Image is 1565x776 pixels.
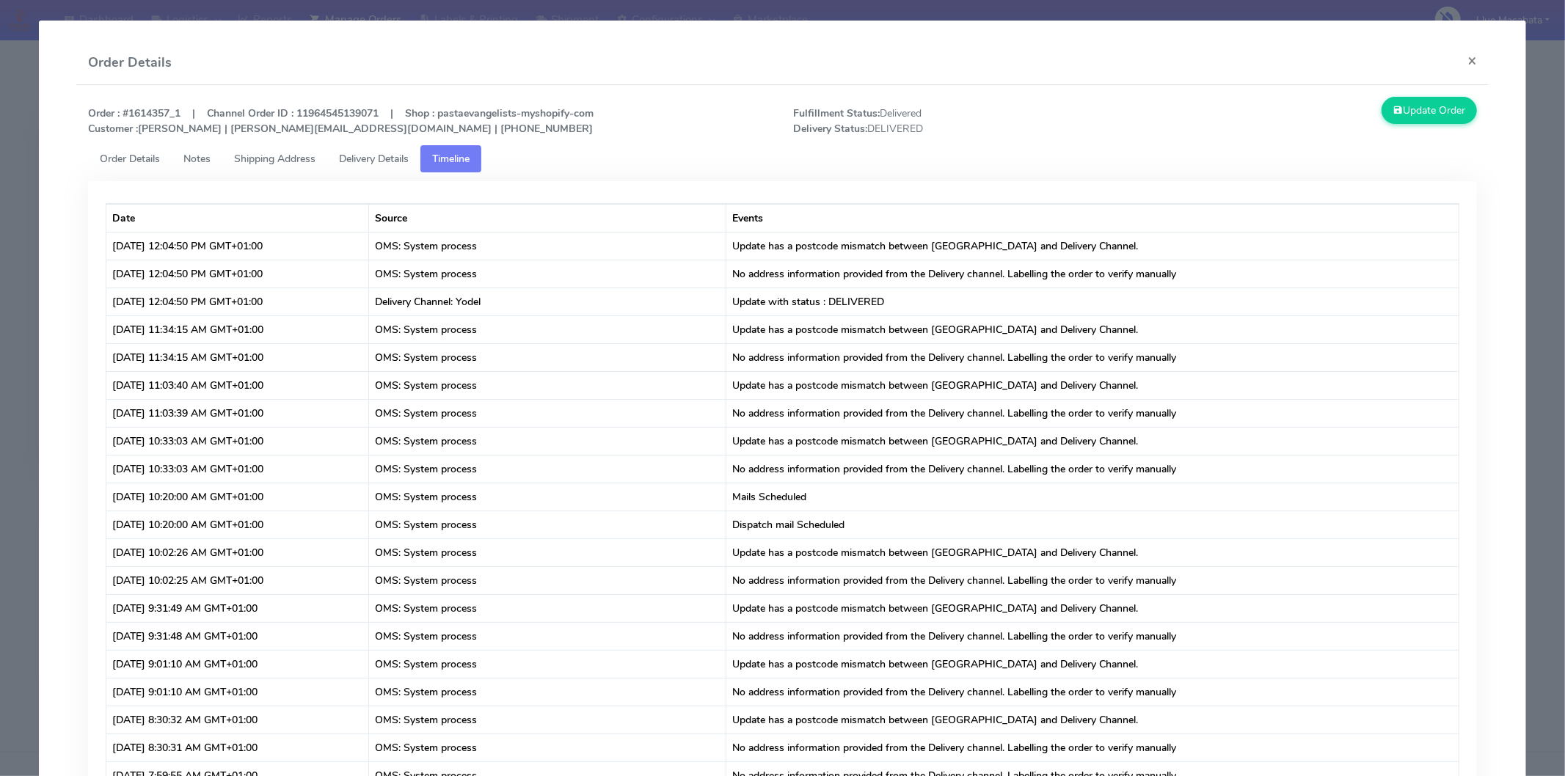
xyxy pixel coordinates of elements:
td: [DATE] 10:02:26 AM GMT+01:00 [106,538,369,566]
td: No address information provided from the Delivery channel. Labelling the order to verify manually [726,566,1459,594]
td: Update has a postcode mismatch between [GEOGRAPHIC_DATA] and Delivery Channel. [726,427,1459,455]
span: Delivered DELIVERED [782,106,1135,136]
h4: Order Details [88,53,172,73]
td: [DATE] 8:30:32 AM GMT+01:00 [106,706,369,733]
td: No address information provided from the Delivery channel. Labelling the order to verify manually [726,260,1459,288]
span: Timeline [432,152,470,166]
td: Delivery Channel: Yodel [369,288,726,315]
td: Update has a postcode mismatch between [GEOGRAPHIC_DATA] and Delivery Channel. [726,371,1459,399]
td: Update has a postcode mismatch between [GEOGRAPHIC_DATA] and Delivery Channel. [726,538,1459,566]
td: OMS: System process [369,371,726,399]
td: [DATE] 9:31:48 AM GMT+01:00 [106,622,369,650]
td: [DATE] 8:30:31 AM GMT+01:00 [106,733,369,761]
td: OMS: System process [369,260,726,288]
td: [DATE] 10:33:03 AM GMT+01:00 [106,427,369,455]
td: [DATE] 12:04:50 PM GMT+01:00 [106,232,369,260]
th: Events [726,204,1459,232]
td: No address information provided from the Delivery channel. Labelling the order to verify manually [726,678,1459,706]
td: [DATE] 9:01:10 AM GMT+01:00 [106,650,369,678]
th: Source [369,204,726,232]
td: OMS: System process [369,594,726,622]
td: No address information provided from the Delivery channel. Labelling the order to verify manually [726,622,1459,650]
span: Shipping Address [234,152,315,166]
span: Order Details [100,152,160,166]
td: Update with status : DELIVERED [726,288,1459,315]
td: Update has a postcode mismatch between [GEOGRAPHIC_DATA] and Delivery Channel. [726,650,1459,678]
td: Update has a postcode mismatch between [GEOGRAPHIC_DATA] and Delivery Channel. [726,315,1459,343]
td: OMS: System process [369,733,726,761]
td: Mails Scheduled [726,483,1459,510]
td: OMS: System process [369,566,726,594]
td: OMS: System process [369,650,726,678]
strong: Order : #1614357_1 | Channel Order ID : 11964545139071 | Shop : pastaevangelists-myshopify-com [P... [88,106,594,136]
span: Delivery Details [339,152,409,166]
button: Update Order [1382,97,1477,124]
td: No address information provided from the Delivery channel. Labelling the order to verify manually [726,343,1459,371]
td: Dispatch mail Scheduled [726,510,1459,538]
td: OMS: System process [369,483,726,510]
td: [DATE] 9:01:10 AM GMT+01:00 [106,678,369,706]
td: OMS: System process [369,455,726,483]
td: [DATE] 11:03:40 AM GMT+01:00 [106,371,369,399]
td: [DATE] 10:33:03 AM GMT+01:00 [106,455,369,483]
td: OMS: System process [369,343,726,371]
td: OMS: System process [369,399,726,427]
td: [DATE] 11:34:15 AM GMT+01:00 [106,343,369,371]
strong: Fulfillment Status: [793,106,880,120]
th: Date [106,204,369,232]
td: No address information provided from the Delivery channel. Labelling the order to verify manually [726,455,1459,483]
td: [DATE] 11:03:39 AM GMT+01:00 [106,399,369,427]
td: No address information provided from the Delivery channel. Labelling the order to verify manually [726,399,1459,427]
td: [DATE] 11:34:15 AM GMT+01:00 [106,315,369,343]
ul: Tabs [88,145,1477,172]
button: Close [1456,41,1489,80]
td: OMS: System process [369,538,726,566]
td: No address information provided from the Delivery channel. Labelling the order to verify manually [726,733,1459,761]
strong: Delivery Status: [793,122,867,136]
td: Update has a postcode mismatch between [GEOGRAPHIC_DATA] and Delivery Channel. [726,594,1459,622]
td: [DATE] 12:04:50 PM GMT+01:00 [106,260,369,288]
strong: Customer : [88,122,138,136]
td: OMS: System process [369,678,726,706]
td: OMS: System process [369,427,726,455]
td: Update has a postcode mismatch between [GEOGRAPHIC_DATA] and Delivery Channel. [726,232,1459,260]
td: [DATE] 10:20:00 AM GMT+01:00 [106,510,369,538]
span: Notes [183,152,211,166]
td: OMS: System process [369,510,726,538]
td: OMS: System process [369,315,726,343]
td: [DATE] 12:04:50 PM GMT+01:00 [106,288,369,315]
td: Update has a postcode mismatch between [GEOGRAPHIC_DATA] and Delivery Channel. [726,706,1459,733]
td: OMS: System process [369,706,726,733]
td: OMS: System process [369,622,726,650]
td: [DATE] 10:20:00 AM GMT+01:00 [106,483,369,510]
td: [DATE] 9:31:49 AM GMT+01:00 [106,594,369,622]
td: OMS: System process [369,232,726,260]
td: [DATE] 10:02:25 AM GMT+01:00 [106,566,369,594]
